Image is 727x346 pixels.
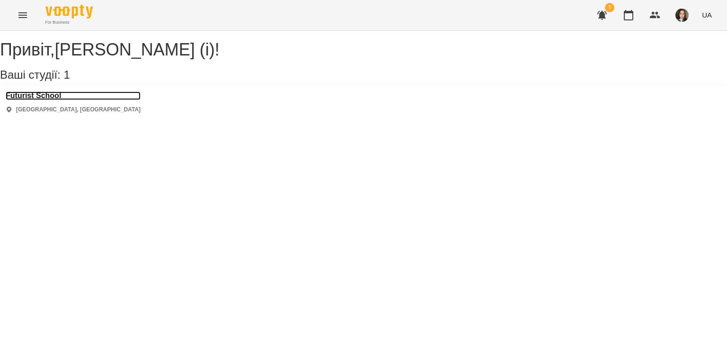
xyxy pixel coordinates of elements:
span: UA [702,10,712,20]
span: 1 [605,3,614,12]
img: Voopty Logo [45,5,93,18]
button: UA [698,6,716,24]
img: 44d3d6facc12e0fb6bd7f330c78647dd.jfif [675,9,689,22]
p: [GEOGRAPHIC_DATA], [GEOGRAPHIC_DATA] [16,106,141,114]
a: Futurist School [6,91,141,100]
span: For Business [45,19,93,26]
button: Menu [11,4,34,27]
span: 1 [63,68,70,81]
